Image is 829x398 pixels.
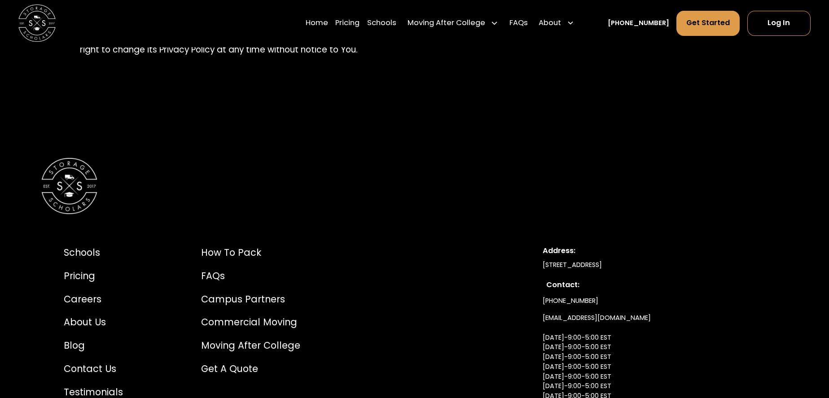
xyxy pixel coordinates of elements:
a: Moving After College [201,338,300,352]
div: [STREET_ADDRESS] [543,260,765,270]
a: Blog [64,338,123,352]
img: Storage Scholars main logo [18,4,56,42]
a: [PHONE_NUMBER] [543,293,598,310]
a: Schools [367,10,396,36]
img: Storage Scholars Logomark. [41,158,97,214]
div: About [535,10,578,36]
a: Schools [64,245,123,259]
a: Commercial Moving [201,315,300,329]
a: home [18,4,56,42]
a: Log In [747,11,811,36]
a: How to Pack [201,245,300,259]
a: About Us [64,315,123,329]
a: Contact Us [64,362,123,376]
a: Get Started [676,11,740,36]
a: Home [306,10,328,36]
a: [PHONE_NUMBER] [608,18,669,28]
div: Contact: [546,280,762,291]
a: Get a Quote [201,362,300,376]
div: About [539,17,561,29]
a: FAQs [201,269,300,283]
div: Moving After College [408,17,485,29]
a: Pricing [64,269,123,283]
a: Pricing [335,10,360,36]
div: Moving After College [404,10,502,36]
a: Campus Partners [201,292,300,306]
a: Careers [64,292,123,306]
a: FAQs [509,10,528,36]
div: Address: [543,245,765,257]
